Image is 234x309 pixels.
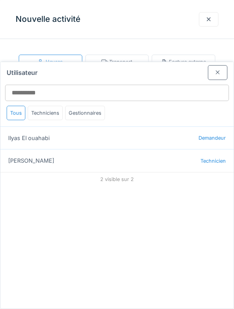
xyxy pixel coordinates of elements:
[7,106,25,120] div: Tous
[38,58,63,66] div: Heures
[101,58,132,66] div: Transport
[0,172,234,186] div: 2 visible sur 2
[0,126,234,149] div: Ilyas El ouahabi
[161,58,206,66] div: Facture externe
[28,106,63,120] div: Techniciens
[16,14,80,24] h3: Nouvelle activité
[0,62,234,80] div: Utilisateur
[0,149,234,172] div: [PERSON_NAME]
[200,157,226,165] span: Technicien
[65,106,105,120] div: Gestionnaires
[199,134,226,142] span: Demandeur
